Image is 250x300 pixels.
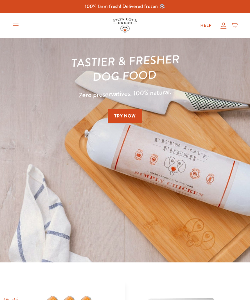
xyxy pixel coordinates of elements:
[113,18,137,33] img: Pets Love Fresh
[8,18,24,33] summary: Translation missing: en.sections.header.menu
[195,19,217,32] a: Help
[12,84,238,103] p: Zero preservatives. 100% natural.
[12,50,238,87] h1: Tastier & fresher dog food
[108,109,142,123] a: Try Now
